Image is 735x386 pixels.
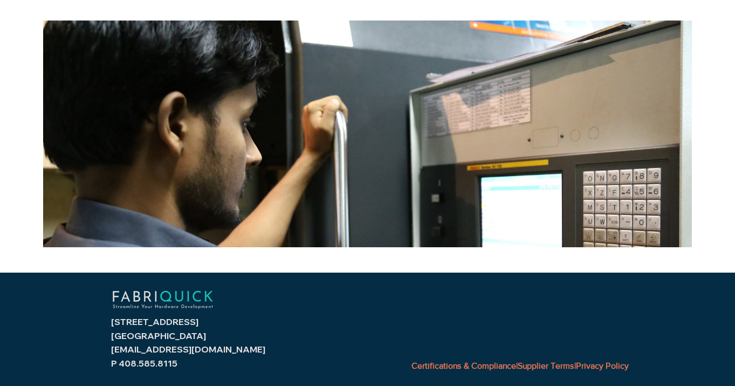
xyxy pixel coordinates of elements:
[518,361,574,370] a: Supplier Terms
[111,358,177,369] span: P 408.585.8115
[111,316,198,327] span: [STREET_ADDRESS]
[576,361,629,370] a: Privacy Policy
[43,21,692,247] img: industry worker
[111,344,265,355] a: [EMAIL_ADDRESS][DOMAIN_NAME]
[411,361,516,370] a: Certifications & Compliance
[111,330,206,341] span: [GEOGRAPHIC_DATA]
[411,361,629,370] span: | |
